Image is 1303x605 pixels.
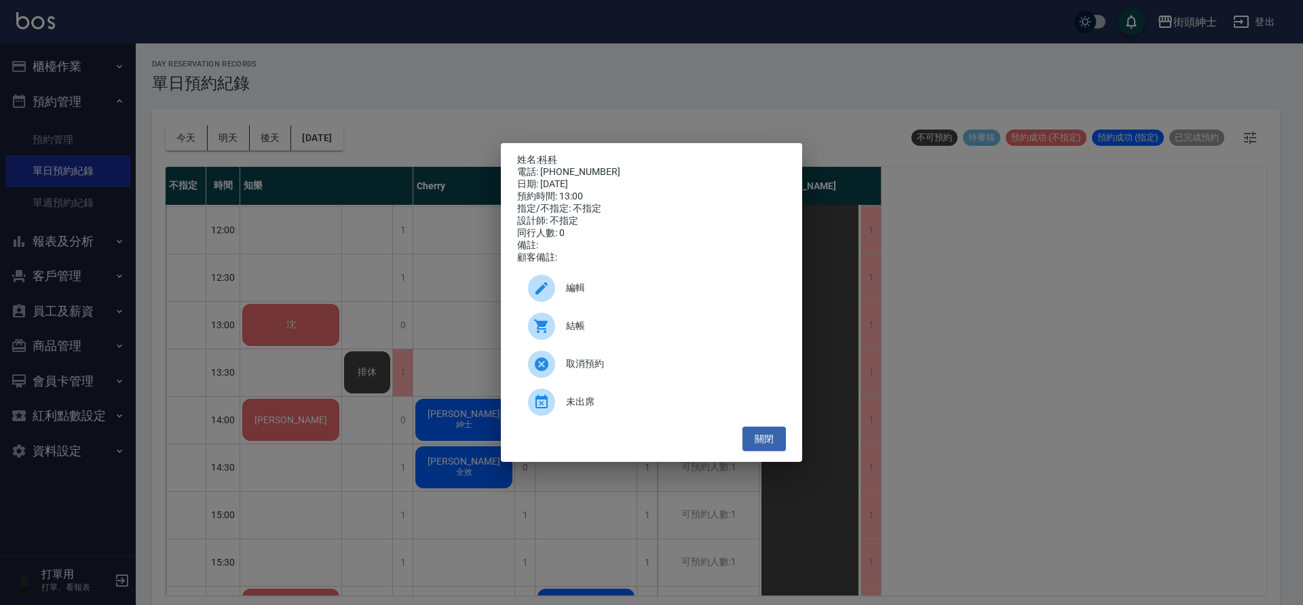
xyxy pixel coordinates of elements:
div: 顧客備註: [517,252,786,264]
div: 電話: [PHONE_NUMBER] [517,166,786,178]
div: 同行人數: 0 [517,227,786,239]
span: 結帳 [566,319,775,333]
a: 結帳 [517,307,786,345]
div: 未出席 [517,383,786,421]
p: 姓名: [517,154,786,166]
div: 取消預約 [517,345,786,383]
div: 日期: [DATE] [517,178,786,191]
div: 編輯 [517,269,786,307]
div: 設計師: 不指定 [517,215,786,227]
span: 未出席 [566,395,775,409]
div: 備註: [517,239,786,252]
div: 指定/不指定: 不指定 [517,203,786,215]
button: 關閉 [742,427,786,452]
span: 取消預約 [566,357,775,371]
span: 編輯 [566,281,775,295]
div: 預約時間: 13:00 [517,191,786,203]
a: 科科 [538,154,557,165]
